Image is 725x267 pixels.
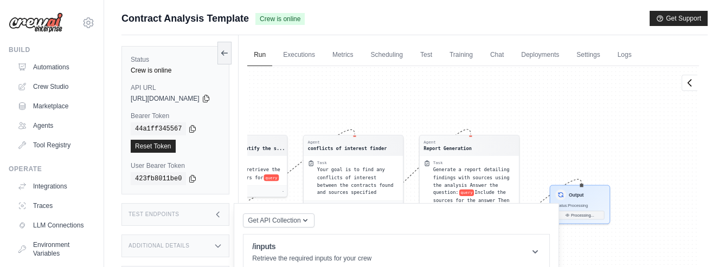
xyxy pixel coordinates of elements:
div: Agent [308,140,387,145]
a: Integrations [13,178,95,195]
div: Build [9,45,95,54]
button: Get Support [650,11,708,26]
label: Status [131,55,220,64]
div: OutputStatus:ProcessingProcessing... [550,185,610,224]
a: Scheduling [364,44,409,67]
a: Test [414,44,439,67]
h3: Output [569,191,583,198]
a: Agents [13,117,95,134]
g: Edge from 290ca00b929b2fdae458bd98cac079d9 to outputNode [471,179,582,248]
a: Logs [611,44,638,67]
p: Retrieve the required inputs for your crew [252,254,371,263]
label: User Bearer Token [131,161,220,170]
div: Generate a report detailing findings with sources using the analysis Answer the question: {query}... [433,166,515,227]
h1: /inputs [252,241,371,252]
button: Get API Collection [243,213,314,227]
a: Deployments [515,44,566,67]
g: Edge from c7546effb495229bfdf865138a51b2d6 to 9c2db48eac8dd821fa5c9bd2eae48ed2 [239,129,355,202]
a: Crew Studio [13,78,95,95]
h3: Additional Details [129,243,189,249]
img: Logo [9,12,63,33]
span: Your goal is to find any conflicts of interest between the contracts found and sources specified [317,167,394,195]
span: query [264,174,279,181]
a: Environment Variables [13,236,95,262]
code: 423fb8011be0 [131,172,186,185]
span: Crew is online [255,13,305,25]
a: Settings [570,44,606,67]
span: Status: Processing [555,203,588,208]
div: Agentconflicts of interest finderTaskYour goal is to find any conflicts of interest between the c... [303,135,403,212]
a: Metrics [326,44,360,67]
a: Chat [484,44,510,67]
a: Reset Token [131,140,176,153]
a: Tool Registry [13,136,95,154]
span: Get API Collection [248,216,300,225]
span: query [459,190,474,196]
h3: Test Endpoints [129,211,179,218]
span: Generate a report detailing findings with sources using the analysis Answer the question: [433,167,510,195]
a: Training [443,44,479,67]
div: Task [317,160,327,165]
div: - [282,188,284,194]
a: Run [247,44,272,67]
a: Marketplace [13,97,95,115]
a: LLM Connections [13,217,95,234]
div: Task [433,160,443,165]
a: Automations [13,58,95,76]
g: Edge from 9c2db48eac8dd821fa5c9bd2eae48ed2 to 290ca00b929b2fdae458bd98cac079d9 [355,129,471,218]
div: AgentReport GenerationTaskGenerate a report detailing findings with sources using the analysis An... [419,135,519,243]
a: Executions [277,44,322,67]
span: Contract Analysis Template [121,11,249,26]
button: Processing... [555,211,604,219]
label: API URL [131,83,220,92]
code: 44a1ff345567 [131,122,186,135]
div: Crew is online [131,66,220,75]
div: Operate [9,165,95,173]
div: Your goal is to find any conflicts of interest between the contracts found and sources specified [317,166,399,196]
span: [URL][DOMAIN_NAME] [131,94,200,103]
a: Traces [13,197,95,214]
div: conflicts of interest finder [308,145,387,152]
div: Report Generation [424,145,472,152]
div: Agent [424,140,472,145]
label: Bearer Token [131,112,220,120]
